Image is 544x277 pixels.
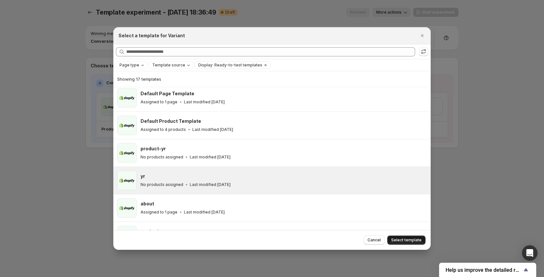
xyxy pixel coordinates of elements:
[522,245,538,261] div: Open Intercom Messenger
[262,62,269,69] button: Clear
[141,201,154,207] h3: about
[117,76,161,82] span: Showing 17 templates
[141,155,183,160] p: No products assigned
[149,62,193,69] button: Template source
[116,62,147,69] button: Page type
[141,173,145,179] h3: yr
[119,63,139,68] span: Page type
[117,143,137,163] img: product-yr
[117,116,137,135] img: Default Product Template
[184,210,225,215] p: Last modified [DATE]
[198,63,262,68] span: Display: Ready-to-test templates
[117,226,137,245] img: contact
[368,237,381,243] span: Cancel
[418,31,427,40] button: Close
[190,155,231,160] p: Last modified [DATE]
[141,118,201,124] h3: Default Product Template
[117,171,137,190] img: yr
[117,198,137,218] img: about
[446,266,530,274] button: Show survey - Help us improve the detailed report for A/B campaigns
[446,267,522,273] span: Help us improve the detailed report for A/B campaigns
[192,127,233,132] p: Last modified [DATE]
[117,88,137,108] img: Default Page Template
[195,62,262,69] button: Display: Ready-to-test templates
[364,236,385,245] button: Cancel
[141,90,194,97] h3: Default Page Template
[141,228,159,235] h3: contact
[141,182,183,187] p: No products assigned
[141,127,186,132] p: Assigned to 4 products
[141,99,177,105] p: Assigned to 1 page
[387,236,425,245] button: Select template
[190,182,231,187] p: Last modified [DATE]
[152,63,185,68] span: Template source
[184,99,225,105] p: Last modified [DATE]
[391,237,422,243] span: Select template
[119,32,185,39] h2: Select a template for Variant
[141,145,166,152] h3: product-yr
[141,210,177,215] p: Assigned to 1 page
